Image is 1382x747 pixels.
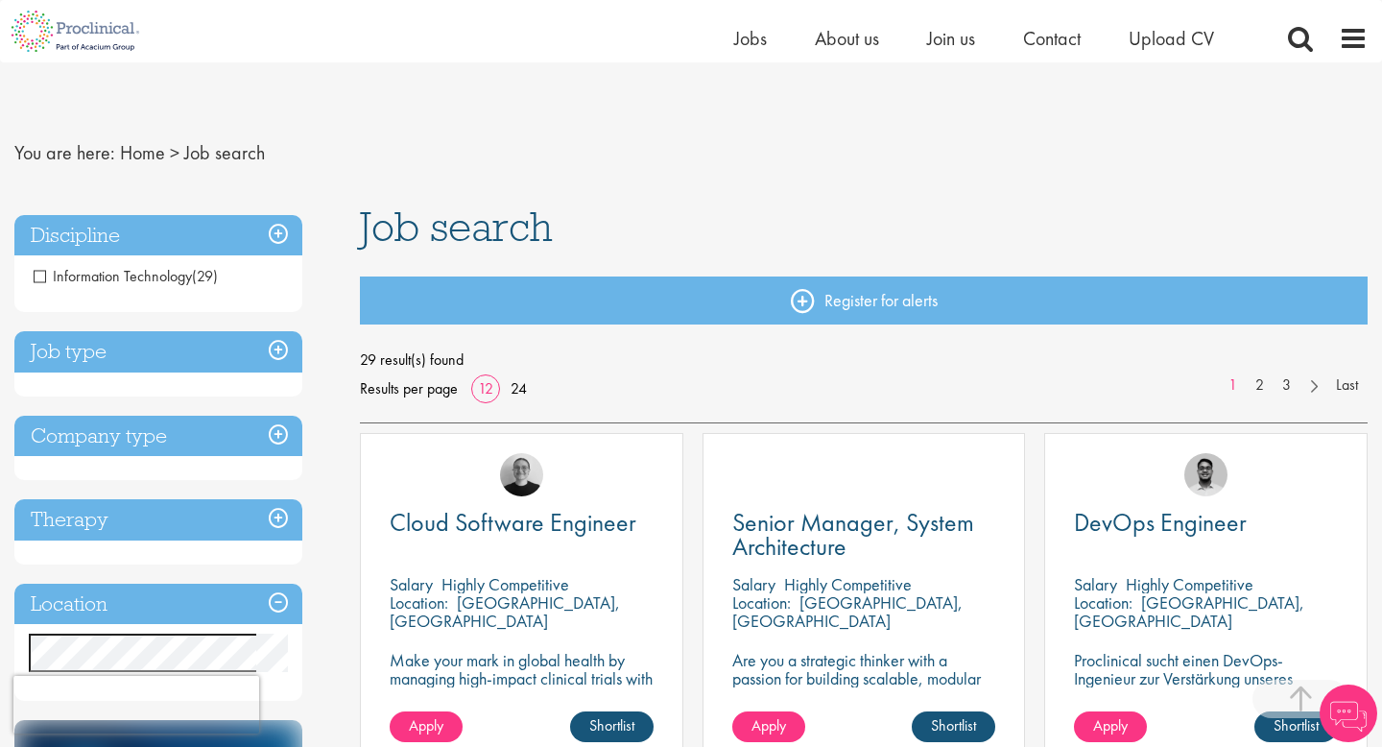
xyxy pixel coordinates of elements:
a: Register for alerts [360,277,1368,325]
img: Timothy Deschamps [1184,453,1227,496]
span: > [170,140,179,165]
a: Cloud Software Engineer [390,511,654,535]
span: Location: [390,591,448,614]
p: Are you a strategic thinker with a passion for building scalable, modular technology platforms? [732,651,996,706]
p: Highly Competitive [784,573,912,595]
a: 2 [1246,374,1274,397]
a: Shortlist [570,711,654,742]
span: Salary [1074,573,1117,595]
a: Join us [927,26,975,51]
a: 24 [504,378,534,398]
p: Highly Competitive [1126,573,1253,595]
span: Information Technology [34,266,218,286]
a: Shortlist [912,711,995,742]
p: [GEOGRAPHIC_DATA], [GEOGRAPHIC_DATA] [1074,591,1304,632]
a: Senior Manager, System Architecture [732,511,996,559]
a: breadcrumb link [120,140,165,165]
h3: Company type [14,416,302,457]
span: You are here: [14,140,115,165]
a: Last [1326,374,1368,397]
a: Apply [1074,711,1147,742]
span: Apply [409,715,443,735]
a: DevOps Engineer [1074,511,1338,535]
p: Proclinical sucht einen DevOps-Ingenieur zur Verstärkung unseres Kundenteams in [GEOGRAPHIC_DATA]. [1074,651,1338,724]
h3: Job type [14,331,302,373]
span: Cloud Software Engineer [390,506,636,539]
span: Apply [1093,715,1128,735]
span: Job search [184,140,265,165]
h3: Discipline [14,215,302,256]
a: About us [815,26,879,51]
span: 29 result(s) found [360,346,1368,374]
span: Job search [360,201,553,253]
a: Contact [1023,26,1081,51]
p: Make your mark in global health by managing high-impact clinical trials with a leading CRO. [390,651,654,706]
a: 1 [1219,374,1247,397]
span: Location: [1074,591,1132,614]
span: Salary [390,573,433,595]
span: Apply [751,715,786,735]
span: Results per page [360,374,458,403]
a: Upload CV [1129,26,1214,51]
a: Apply [732,711,805,742]
a: Apply [390,711,463,742]
span: (29) [192,266,218,286]
h3: Therapy [14,499,302,541]
p: Highly Competitive [441,573,569,595]
a: 12 [471,378,500,398]
img: Chatbot [1320,685,1377,742]
img: Emma Pretorious [500,453,543,496]
a: Shortlist [1254,711,1338,742]
span: Information Technology [34,266,192,286]
span: Senior Manager, System Architecture [732,506,974,563]
a: 3 [1273,374,1300,397]
a: Jobs [734,26,767,51]
p: [GEOGRAPHIC_DATA], [GEOGRAPHIC_DATA] [390,591,620,632]
h3: Location [14,584,302,625]
span: Salary [732,573,775,595]
span: Location: [732,591,791,614]
iframe: reCAPTCHA [13,676,259,734]
span: DevOps Engineer [1074,506,1247,539]
p: [GEOGRAPHIC_DATA], [GEOGRAPHIC_DATA] [732,591,963,632]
